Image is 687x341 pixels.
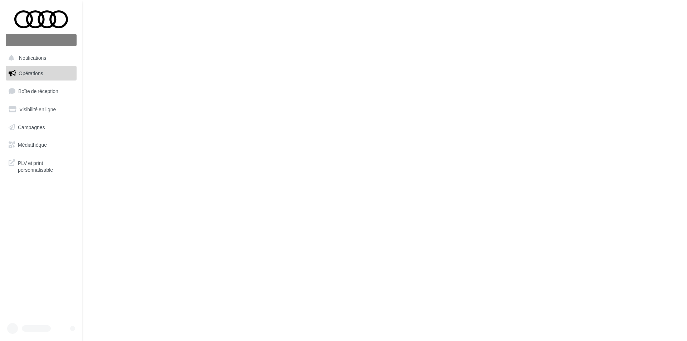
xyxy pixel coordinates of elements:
span: Campagnes [18,124,45,130]
a: Opérations [4,66,78,81]
span: PLV et print personnalisable [18,158,74,174]
a: Médiathèque [4,137,78,152]
a: Boîte de réception [4,83,78,99]
span: Boîte de réception [18,88,58,94]
div: Nouvelle campagne [6,34,77,46]
a: Campagnes [4,120,78,135]
a: PLV et print personnalisable [4,155,78,176]
span: Opérations [19,70,43,76]
span: Médiathèque [18,142,47,148]
span: Notifications [19,55,46,61]
a: Visibilité en ligne [4,102,78,117]
span: Visibilité en ligne [19,106,56,112]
